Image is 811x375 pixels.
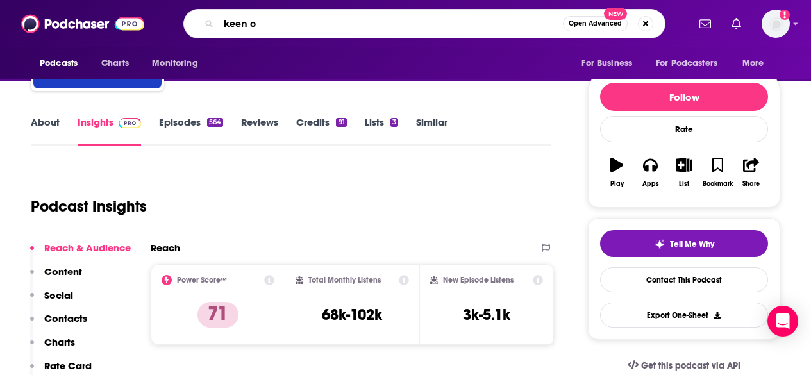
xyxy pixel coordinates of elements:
div: Apps [642,180,659,188]
div: Rate [600,116,768,142]
button: Contacts [30,312,87,336]
button: Play [600,149,633,196]
span: More [742,54,764,72]
a: About [31,116,60,146]
p: Reach & Audience [44,242,131,254]
div: Bookmark [703,180,733,188]
a: Lists3 [365,116,398,146]
div: List [679,180,689,188]
button: Show profile menu [762,10,790,38]
svg: Add a profile image [780,10,790,20]
button: Share [735,149,768,196]
button: Export One-Sheet [600,303,768,328]
p: Social [44,289,73,301]
button: open menu [733,51,780,76]
button: open menu [573,51,648,76]
span: Get this podcast via API [641,360,740,371]
button: Content [30,265,82,289]
a: InsightsPodchaser Pro [78,116,141,146]
button: Social [30,289,73,313]
p: Contacts [44,312,87,324]
h2: New Episode Listens [443,276,514,285]
div: Search podcasts, credits, & more... [183,9,665,38]
button: List [667,149,701,196]
a: Charts [93,51,137,76]
img: Podchaser Pro [119,118,141,128]
h3: 68k-102k [322,305,382,324]
button: open menu [143,51,214,76]
a: Episodes564 [159,116,223,146]
span: Open Advanced [569,21,622,27]
div: Share [742,180,760,188]
p: Content [44,265,82,278]
button: Apps [633,149,667,196]
button: open menu [648,51,736,76]
button: Bookmark [701,149,734,196]
span: Charts [101,54,129,72]
a: Credits91 [296,116,346,146]
p: 71 [197,302,238,328]
h3: 3k-5.1k [463,305,510,324]
span: For Podcasters [656,54,717,72]
a: Show notifications dropdown [726,13,746,35]
span: Tell Me Why [670,239,714,249]
h2: Power Score™ [177,276,227,285]
input: Search podcasts, credits, & more... [219,13,563,34]
a: Contact This Podcast [600,267,768,292]
img: Podchaser - Follow, Share and Rate Podcasts [21,12,144,36]
div: 91 [336,118,346,127]
p: Charts [44,336,75,348]
button: Follow [600,83,768,111]
a: Similar [416,116,447,146]
h2: Total Monthly Listens [308,276,381,285]
p: Rate Card [44,360,92,372]
h1: Podcast Insights [31,197,147,216]
button: open menu [31,51,94,76]
button: tell me why sparkleTell Me Why [600,230,768,257]
a: Show notifications dropdown [694,13,716,35]
div: 3 [390,118,398,127]
span: Logged in as megcassidy [762,10,790,38]
span: Podcasts [40,54,78,72]
h2: Reach [151,242,180,254]
a: Reviews [241,116,278,146]
button: Open AdvancedNew [563,16,628,31]
div: Play [610,180,624,188]
button: Reach & Audience [30,242,131,265]
span: New [604,8,627,20]
span: For Business [581,54,632,72]
img: tell me why sparkle [655,239,665,249]
img: User Profile [762,10,790,38]
div: Open Intercom Messenger [767,306,798,337]
div: 564 [207,118,223,127]
span: Monitoring [152,54,197,72]
button: Charts [30,336,75,360]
